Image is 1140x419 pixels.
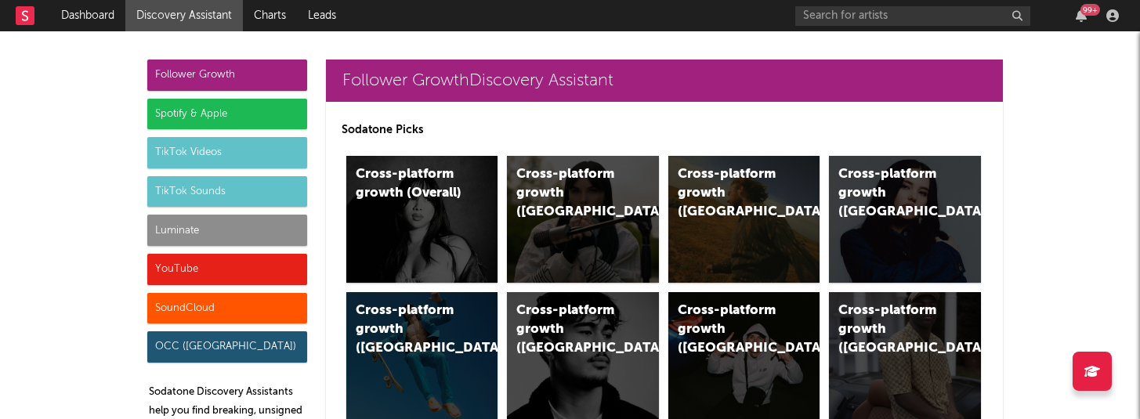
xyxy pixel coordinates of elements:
[507,156,659,283] a: Cross-platform growth ([GEOGRAPHIC_DATA])
[356,165,462,203] div: Cross-platform growth (Overall)
[838,165,945,222] div: Cross-platform growth ([GEOGRAPHIC_DATA])
[342,121,987,139] p: Sodatone Picks
[147,60,307,91] div: Follower Growth
[326,60,1003,102] a: Follower GrowthDiscovery Assistant
[356,302,462,358] div: Cross-platform growth ([GEOGRAPHIC_DATA])
[147,293,307,324] div: SoundCloud
[147,99,307,130] div: Spotify & Apple
[507,292,659,419] a: Cross-platform growth ([GEOGRAPHIC_DATA])
[516,302,623,358] div: Cross-platform growth ([GEOGRAPHIC_DATA])
[678,302,784,358] div: Cross-platform growth ([GEOGRAPHIC_DATA]/GSA)
[516,165,623,222] div: Cross-platform growth ([GEOGRAPHIC_DATA])
[147,331,307,363] div: OCC ([GEOGRAPHIC_DATA])
[1076,9,1087,22] button: 99+
[829,292,981,419] a: Cross-platform growth ([GEOGRAPHIC_DATA])
[147,215,307,246] div: Luminate
[838,302,945,358] div: Cross-platform growth ([GEOGRAPHIC_DATA])
[346,156,498,283] a: Cross-platform growth (Overall)
[147,176,307,208] div: TikTok Sounds
[795,6,1030,26] input: Search for artists
[668,156,820,283] a: Cross-platform growth ([GEOGRAPHIC_DATA])
[829,156,981,283] a: Cross-platform growth ([GEOGRAPHIC_DATA])
[1080,4,1100,16] div: 99 +
[668,292,820,419] a: Cross-platform growth ([GEOGRAPHIC_DATA]/GSA)
[346,292,498,419] a: Cross-platform growth ([GEOGRAPHIC_DATA])
[678,165,784,222] div: Cross-platform growth ([GEOGRAPHIC_DATA])
[147,137,307,168] div: TikTok Videos
[147,254,307,285] div: YouTube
